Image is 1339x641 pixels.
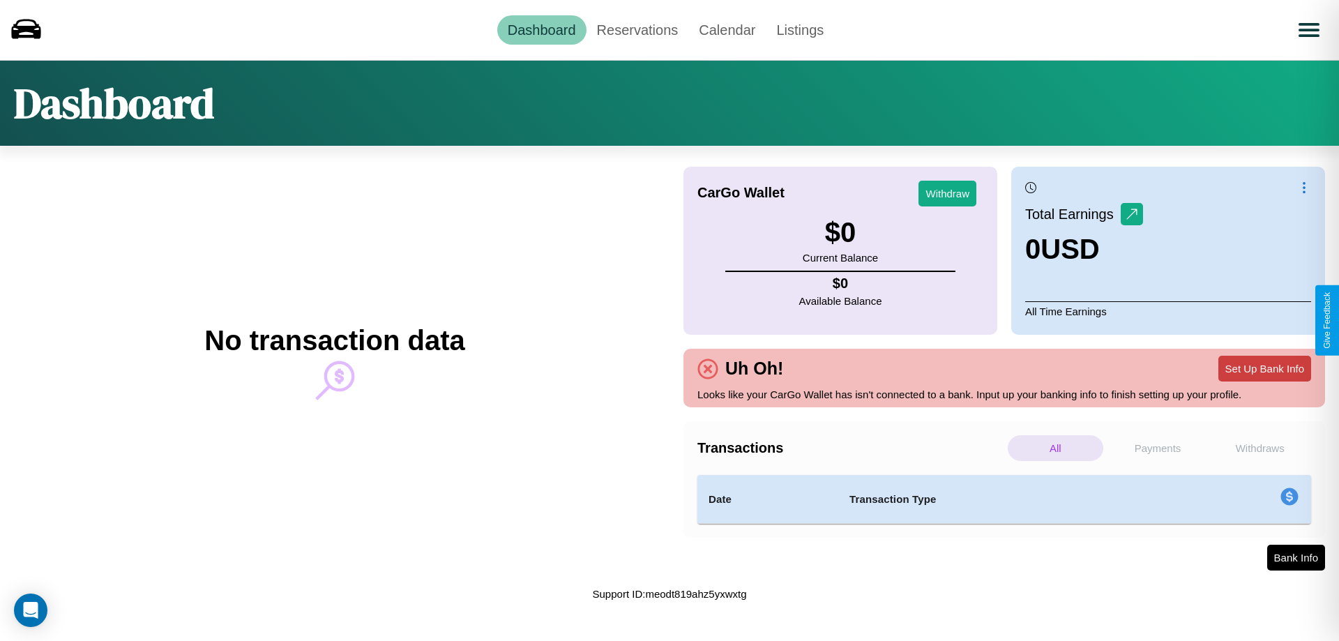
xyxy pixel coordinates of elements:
[697,475,1311,524] table: simple table
[918,181,976,206] button: Withdraw
[1110,435,1206,461] p: Payments
[587,15,689,45] a: Reservations
[697,185,785,201] h4: CarGo Wallet
[697,385,1311,404] p: Looks like your CarGo Wallet has isn't connected to a bank. Input up your banking info to finish ...
[1267,545,1325,571] button: Bank Info
[1025,202,1121,227] p: Total Earnings
[803,217,878,248] h3: $ 0
[1025,234,1143,265] h3: 0 USD
[497,15,587,45] a: Dashboard
[204,325,464,356] h2: No transaction data
[14,75,214,132] h1: Dashboard
[1218,356,1311,382] button: Set Up Bank Info
[1212,435,1308,461] p: Withdraws
[1322,292,1332,349] div: Give Feedback
[709,491,827,508] h4: Date
[799,292,882,310] p: Available Balance
[799,276,882,292] h4: $ 0
[697,440,1004,456] h4: Transactions
[593,585,747,603] p: Support ID: meodt819ahz5yxwxtg
[1025,301,1311,321] p: All Time Earnings
[1008,435,1103,461] p: All
[718,359,790,379] h4: Uh Oh!
[1289,10,1329,50] button: Open menu
[688,15,766,45] a: Calendar
[14,594,47,627] div: Open Intercom Messenger
[803,248,878,267] p: Current Balance
[766,15,834,45] a: Listings
[849,491,1166,508] h4: Transaction Type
